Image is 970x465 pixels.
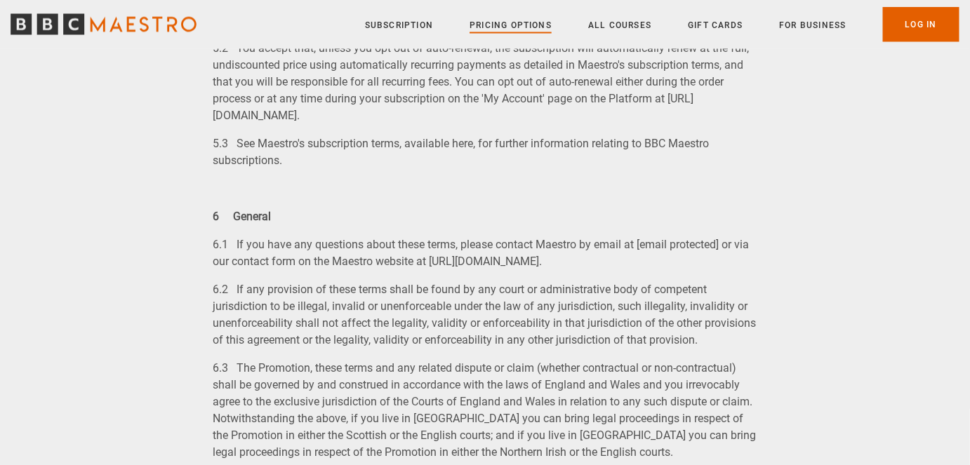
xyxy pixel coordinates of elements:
a: For business [779,18,846,32]
a: Gift Cards [688,18,743,32]
nav: Primary [365,7,959,42]
p: 5.3 See Maestro's subscription terms, available here, for further information relating to BBC Mae... [213,136,757,170]
p: 6.2 If any provision of these terms shall be found by any court or administrative body of compete... [213,282,757,349]
a: All Courses [588,18,651,32]
p: 6.1 If you have any questions about these terms, please contact Maestro by email at [email protec... [213,237,757,271]
svg: BBC Maestro [11,14,197,35]
strong: 6 General [213,210,272,224]
a: Log In [883,7,959,42]
p: 5.2 You accept that, unless you opt out of auto-renewal, the subscription will automatically rene... [213,41,757,125]
a: Pricing Options [470,18,552,32]
a: Subscription [365,18,433,32]
p: 6.3 The Promotion, these terms and any related dispute or claim (whether contractual or non-contr... [213,360,757,461]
